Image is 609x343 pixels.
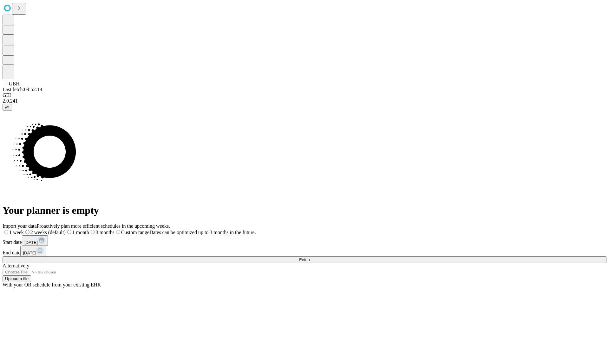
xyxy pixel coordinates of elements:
[3,87,42,92] span: Last fetch: 09:52:19
[3,275,31,282] button: Upload a file
[3,98,606,104] div: 2.0.241
[67,230,71,234] input: 1 month
[3,246,606,256] div: End date
[3,104,12,111] button: @
[25,230,29,234] input: 2 weeks (default)
[4,230,8,234] input: 1 week
[96,230,115,235] span: 3 months
[5,105,10,110] span: @
[9,81,20,86] span: GBH
[20,246,46,256] button: [DATE]
[37,223,170,229] span: Proactively plan more efficient schedules in the upcoming weeks.
[3,256,606,263] button: Fetch
[3,205,606,216] h1: Your planner is empty
[3,223,37,229] span: Import your data
[72,230,89,235] span: 1 month
[22,235,48,246] button: [DATE]
[299,257,310,262] span: Fetch
[3,263,29,268] span: Alternatively
[149,230,256,235] span: Dates can be optimized up to 3 months in the future.
[3,92,606,98] div: GEI
[116,230,120,234] input: Custom rangeDates can be optimized up to 3 months in the future.
[121,230,149,235] span: Custom range
[3,282,101,287] span: With your OR schedule from your existing EHR
[91,230,95,234] input: 3 months
[3,235,606,246] div: Start date
[9,230,24,235] span: 1 week
[24,240,38,245] span: [DATE]
[30,230,66,235] span: 2 weeks (default)
[23,251,36,255] span: [DATE]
